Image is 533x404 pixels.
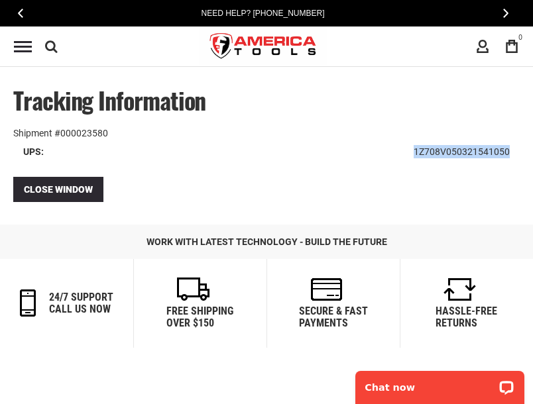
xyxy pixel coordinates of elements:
span: Previous [18,8,23,18]
iframe: LiveChat chat widget [347,362,533,404]
div: Menu [14,41,32,52]
img: America Tools [199,22,327,72]
button: Close Window [13,177,103,202]
a: 0 [499,34,524,59]
td: 1Z708V050321541050 [404,140,520,164]
span: Tracking Information [13,82,206,117]
a: store logo [199,22,327,72]
th: UPS: [13,140,404,164]
span: Next [503,8,508,18]
h6: secure & fast payments [299,305,368,328]
span: Close Window [24,184,93,195]
a: Need Help? [PHONE_NUMBER] [197,7,328,20]
h6: 24/7 support call us now [49,291,113,315]
div: Shipment #000023580 [13,126,520,140]
span: 0 [518,34,522,41]
h6: Hassle-Free Returns [436,305,497,328]
h6: Free Shipping Over $150 [166,305,233,328]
